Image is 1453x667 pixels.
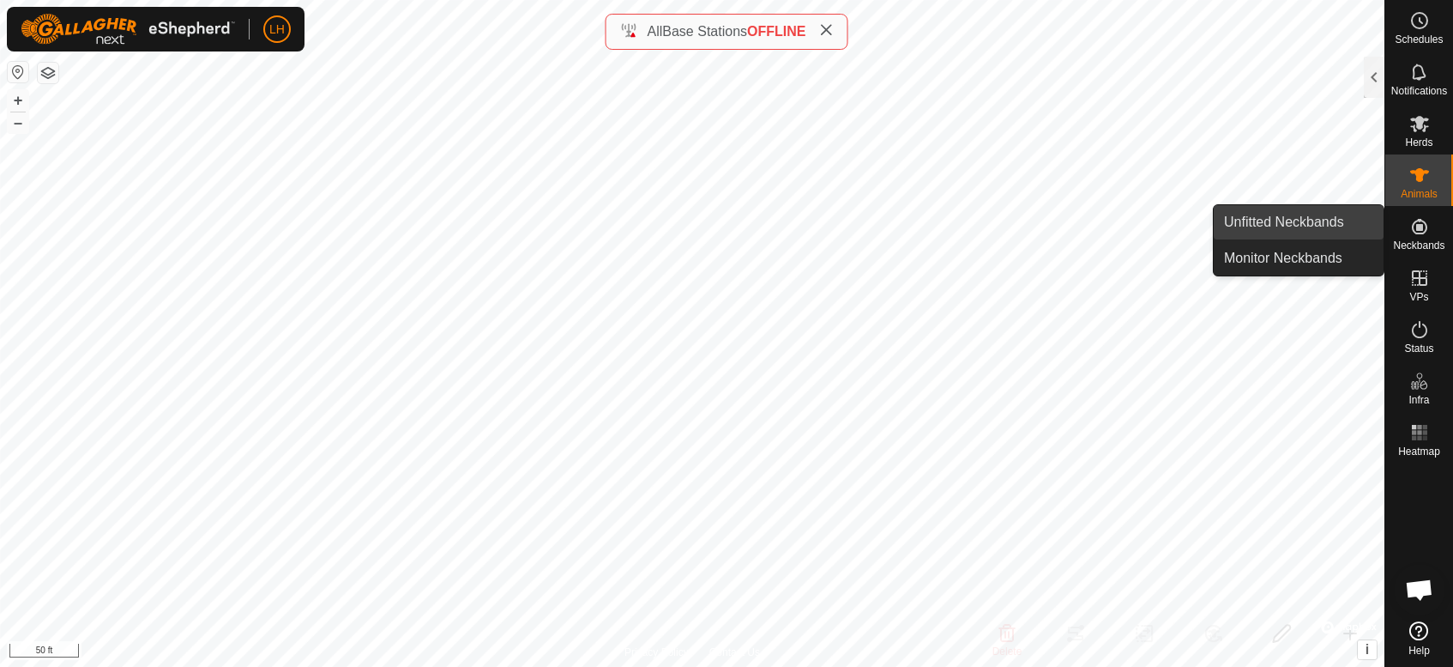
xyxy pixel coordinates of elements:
span: Infra [1408,395,1429,405]
img: Gallagher Logo [21,14,235,45]
span: VPs [1409,292,1428,302]
span: Unfitted Neckbands [1224,212,1344,233]
span: Animals [1401,189,1438,199]
button: Reset Map [8,62,28,82]
span: Status [1404,343,1433,354]
span: Monitor Neckbands [1224,248,1342,269]
span: Schedules [1395,34,1443,45]
div: Open chat [1394,564,1445,615]
span: All [648,24,663,39]
span: Help [1408,646,1430,656]
span: OFFLINE [747,24,805,39]
a: Privacy Policy [624,645,689,660]
span: Neckbands [1393,240,1444,251]
span: Herds [1405,137,1432,148]
a: Unfitted Neckbands [1214,205,1384,240]
span: LH [269,21,285,39]
span: Base Stations [662,24,747,39]
span: i [1366,642,1369,657]
button: i [1358,640,1377,659]
span: Notifications [1391,86,1447,96]
button: + [8,90,28,111]
a: Help [1385,615,1453,663]
a: Monitor Neckbands [1214,241,1384,276]
button: – [8,112,28,133]
a: Contact Us [709,645,760,660]
button: Map Layers [38,63,58,83]
span: Heatmap [1398,446,1440,457]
